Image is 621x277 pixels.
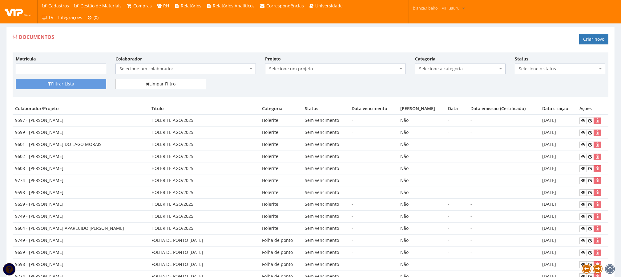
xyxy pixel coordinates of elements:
[149,127,260,139] td: HOLERITE AGO/2025
[80,3,122,9] span: Gestão de Materiais
[419,66,498,72] span: Selecione a categoria
[58,14,82,20] span: Integrações
[468,211,540,223] td: -
[398,151,445,163] td: Não
[85,12,101,23] a: (0)
[149,199,260,211] td: HOLERITE AGO/2025
[13,258,149,271] td: 9598 - [PERSON_NAME]
[260,187,302,199] td: Holerite
[398,127,445,139] td: Não
[540,223,577,235] td: [DATE]
[13,223,149,235] td: 9604 - [PERSON_NAME] APARECIDO [PERSON_NAME]
[94,14,99,20] span: (0)
[446,235,468,247] td: -
[19,34,54,40] span: Documentos
[446,211,468,223] td: -
[13,235,149,247] td: 9749 - [PERSON_NAME]
[149,258,260,271] td: FOLHA DE PONTO [DATE]
[446,187,468,199] td: -
[115,79,206,89] a: Limpar Filtro
[446,258,468,271] td: -
[468,151,540,163] td: -
[302,139,349,151] td: Sem vencimento
[540,151,577,163] td: [DATE]
[302,199,349,211] td: Sem vencimento
[5,7,32,16] img: logo
[398,211,445,223] td: Não
[163,3,169,9] span: RH
[540,139,577,151] td: [DATE]
[48,14,53,20] span: TV
[266,3,304,9] span: Correspondências
[13,211,149,223] td: 9749 - [PERSON_NAME]
[468,175,540,187] td: -
[446,151,468,163] td: -
[468,246,540,258] td: -
[302,211,349,223] td: Sem vencimento
[468,258,540,271] td: -
[349,114,398,126] td: -
[349,151,398,163] td: -
[540,211,577,223] td: [DATE]
[540,187,577,199] td: [DATE]
[468,103,540,114] th: Data emissão (Certificado)
[302,175,349,187] td: Sem vencimento
[260,211,302,223] td: Holerite
[515,64,605,74] span: Selecione o status
[302,151,349,163] td: Sem vencimento
[398,246,445,258] td: Não
[349,127,398,139] td: -
[446,199,468,211] td: -
[398,258,445,271] td: Não
[149,175,260,187] td: HOLERITE AGO/2025
[540,235,577,247] td: [DATE]
[540,103,577,114] th: Data criação
[16,79,106,89] button: Filtrar Lista
[13,246,149,258] td: 9659 - [PERSON_NAME]
[398,187,445,199] td: Não
[540,163,577,175] td: [DATE]
[260,127,302,139] td: Holerite
[16,56,36,62] label: Matrícula
[446,114,468,126] td: -
[540,199,577,211] td: [DATE]
[149,235,260,247] td: FOLHA DE PONTO [DATE]
[540,258,577,271] td: [DATE]
[349,258,398,271] td: -
[349,139,398,151] td: -
[468,127,540,139] td: -
[398,163,445,175] td: Não
[415,64,506,74] span: Selecione a categoria
[149,223,260,235] td: HOLERITE AGO/2025
[149,103,260,114] th: Título
[349,211,398,223] td: -
[349,223,398,235] td: -
[349,235,398,247] td: -
[302,114,349,126] td: Sem vencimento
[468,187,540,199] td: -
[302,187,349,199] td: Sem vencimento
[149,163,260,175] td: HOLERITE AGO/2025
[119,66,248,72] span: Selecione um colaborador
[398,223,445,235] td: Não
[48,3,69,9] span: Cadastros
[515,56,528,62] label: Status
[349,187,398,199] td: -
[149,151,260,163] td: HOLERITE AGO/2025
[446,223,468,235] td: -
[540,127,577,139] td: [DATE]
[260,258,302,271] td: Folha de ponto
[302,223,349,235] td: Sem vencimento
[302,103,349,114] th: Status
[56,12,85,23] a: Integrações
[468,235,540,247] td: -
[579,34,608,44] a: Criar novo
[446,175,468,187] td: -
[540,114,577,126] td: [DATE]
[398,199,445,211] td: Não
[13,127,149,139] td: 9599 - [PERSON_NAME]
[149,187,260,199] td: HOLERITE AGO/2025
[468,163,540,175] td: -
[413,5,460,11] span: bianca.ribeiro | VIP Bauru
[260,246,302,258] td: Folha de ponto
